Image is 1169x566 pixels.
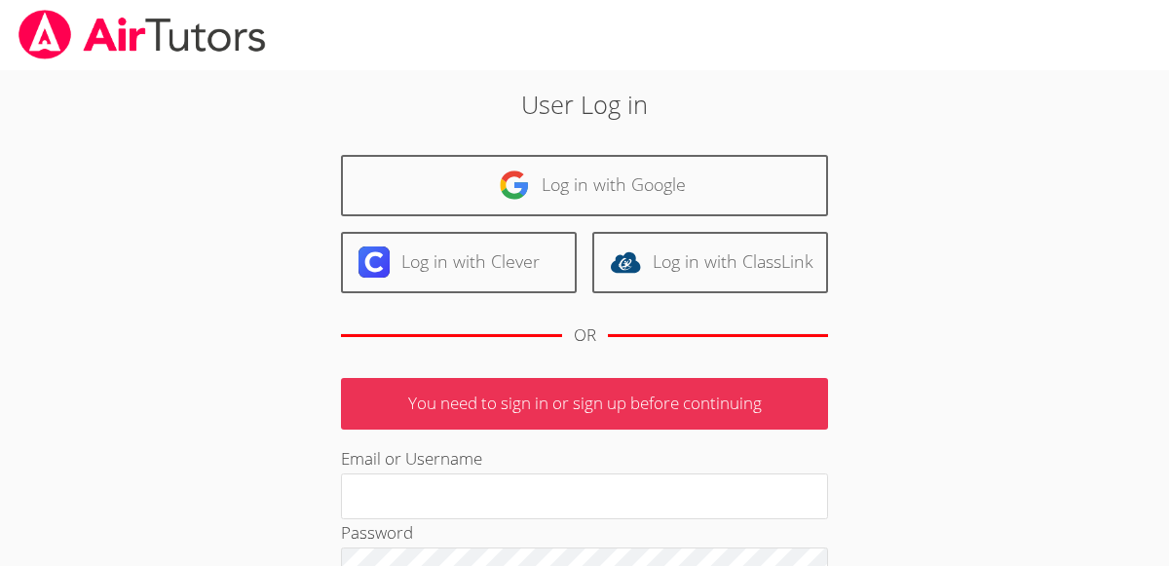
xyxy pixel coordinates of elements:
[610,246,641,278] img: classlink-logo-d6bb404cc1216ec64c9a2012d9dc4662098be43eaf13dc465df04b49fa7ab582.svg
[592,232,828,293] a: Log in with ClassLink
[358,246,390,278] img: clever-logo-6eab21bc6e7a338710f1a6ff85c0baf02591cd810cc4098c63d3a4b26e2feb20.svg
[341,232,577,293] a: Log in with Clever
[341,378,828,430] p: You need to sign in or sign up before continuing
[341,521,413,544] label: Password
[341,447,482,470] label: Email or Username
[341,155,828,216] a: Log in with Google
[499,170,530,201] img: google-logo-50288ca7cdecda66e5e0955fdab243c47b7ad437acaf1139b6f446037453330a.svg
[574,321,596,350] div: OR
[17,10,268,59] img: airtutors_banner-c4298cdbf04f3fff15de1276eac7730deb9818008684d7c2e4769d2f7ddbe033.png
[269,86,900,123] h2: User Log in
